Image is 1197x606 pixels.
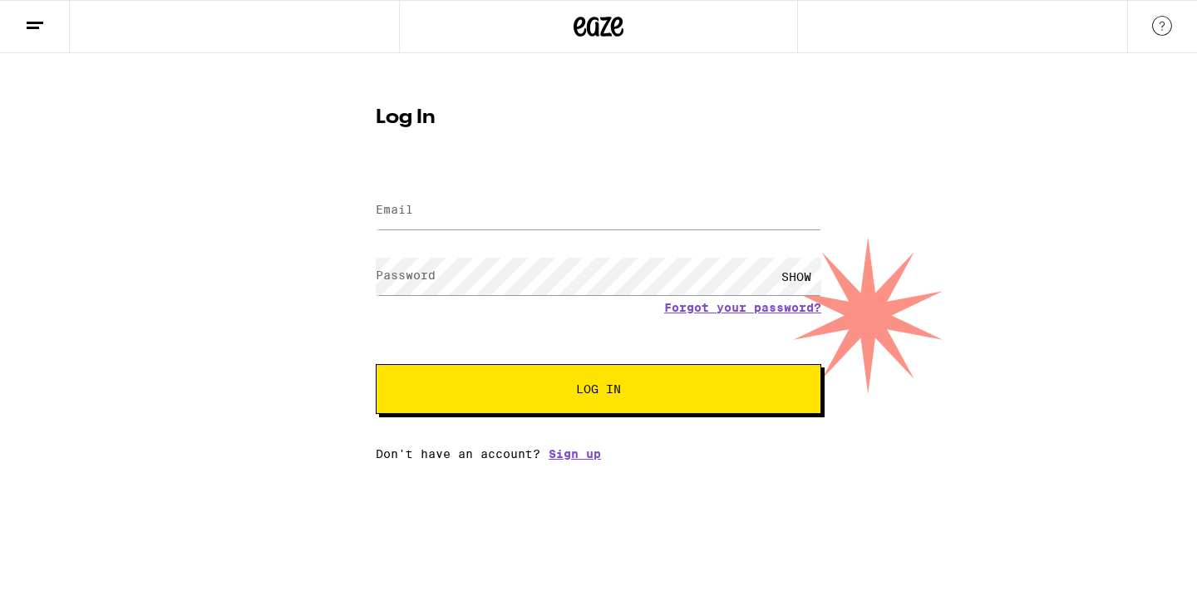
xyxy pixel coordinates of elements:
div: SHOW [771,258,821,295]
label: Email [376,203,413,216]
button: Log In [376,364,821,414]
span: Log In [576,383,621,395]
a: Sign up [549,447,601,461]
h1: Log In [376,108,821,128]
input: Email [376,192,821,229]
a: Forgot your password? [664,301,821,314]
label: Password [376,269,436,282]
div: Don't have an account? [376,447,821,461]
